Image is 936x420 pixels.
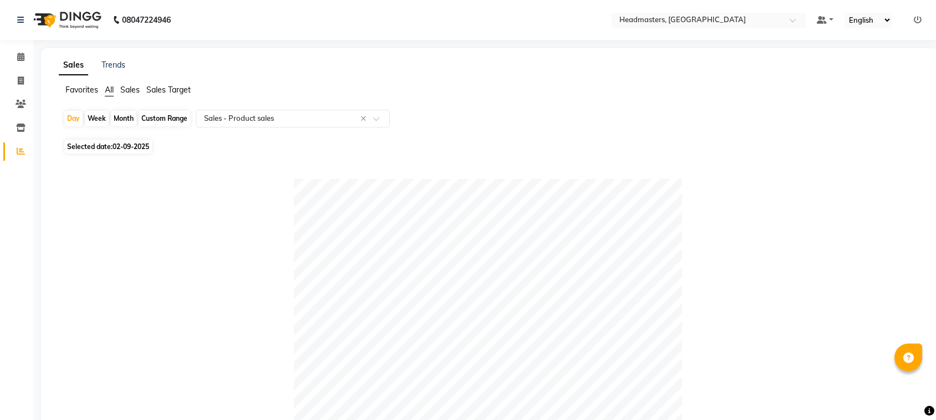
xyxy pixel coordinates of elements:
a: Trends [101,60,125,70]
div: Week [85,111,109,126]
b: 08047224946 [122,4,171,35]
img: logo [28,4,104,35]
span: 02-09-2025 [113,142,149,151]
span: Sales [120,85,140,95]
span: Clear all [360,113,370,125]
span: Favorites [65,85,98,95]
div: Day [64,111,83,126]
span: Sales Target [146,85,191,95]
iframe: chat widget [889,376,925,409]
span: All [105,85,114,95]
div: Month [111,111,136,126]
div: Custom Range [139,111,190,126]
span: Selected date: [64,140,152,153]
a: Sales [59,55,88,75]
